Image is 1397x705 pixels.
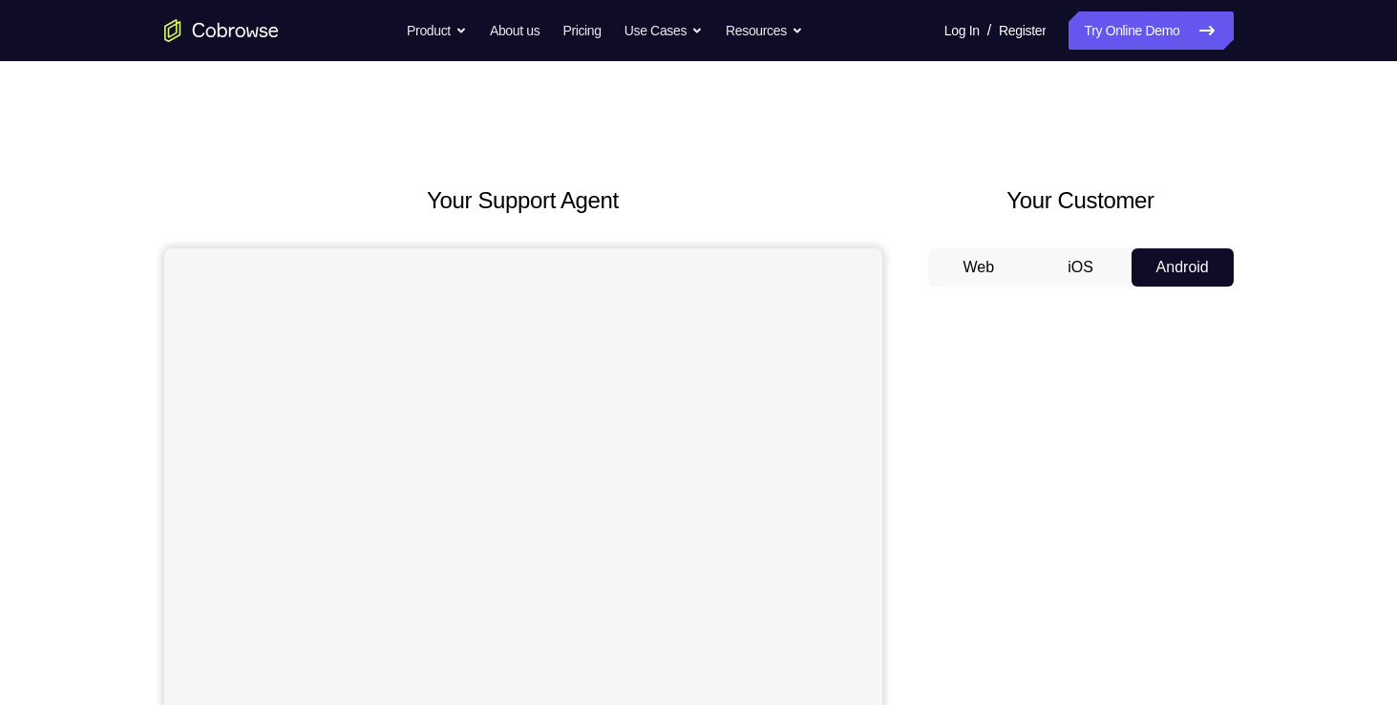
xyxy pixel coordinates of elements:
a: About us [490,11,540,50]
button: Android [1132,248,1234,287]
a: Try Online Demo [1069,11,1233,50]
button: Resources [726,11,803,50]
button: Product [407,11,467,50]
button: Use Cases [624,11,703,50]
h2: Your Support Agent [164,183,882,218]
button: iOS [1029,248,1132,287]
button: Web [928,248,1030,287]
span: / [987,19,991,42]
a: Go to the home page [164,19,279,42]
a: Pricing [562,11,601,50]
h2: Your Customer [928,183,1234,218]
a: Log In [944,11,980,50]
a: Register [999,11,1046,50]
